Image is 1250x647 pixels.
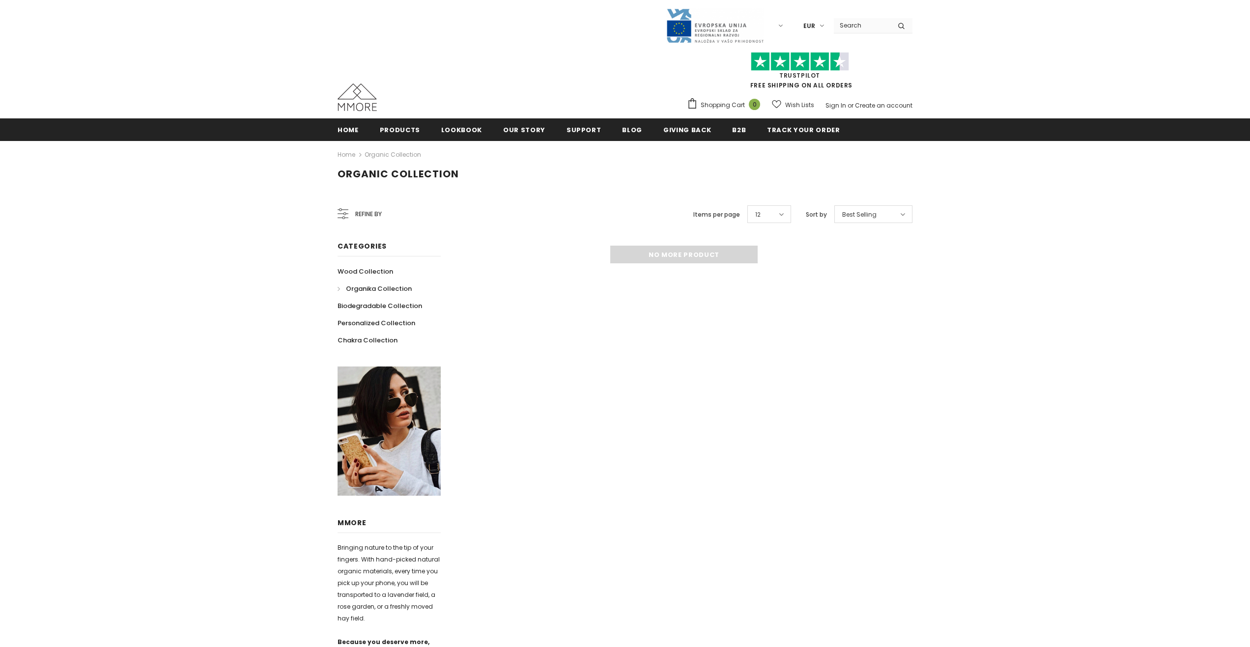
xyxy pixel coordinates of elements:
input: Search Site [834,18,890,32]
span: 0 [749,99,760,110]
label: Sort by [806,210,827,220]
a: Home [338,149,355,161]
a: Javni Razpis [666,21,764,29]
img: Javni Razpis [666,8,764,44]
a: Giving back [663,118,711,141]
span: FREE SHIPPING ON ALL ORDERS [687,56,912,89]
span: EUR [803,21,815,31]
span: Shopping Cart [701,100,745,110]
a: Our Story [503,118,545,141]
span: or [848,101,853,110]
a: Personalized Collection [338,314,415,332]
a: Blog [622,118,642,141]
a: Shopping Cart 0 [687,98,765,113]
span: B2B [732,125,746,135]
span: Home [338,125,359,135]
a: Products [380,118,420,141]
a: Organika Collection [338,280,412,297]
span: Wood Collection [338,267,393,276]
span: Personalized Collection [338,318,415,328]
p: Bringing nature to the tip of your fingers. With hand-picked natural organic materials, every tim... [338,542,441,624]
a: Organic Collection [365,150,421,159]
a: B2B [732,118,746,141]
a: Wish Lists [772,96,814,113]
span: Giving back [663,125,711,135]
span: Organic Collection [338,167,459,181]
span: Best Selling [842,210,877,220]
span: Our Story [503,125,545,135]
span: Categories [338,241,387,251]
span: Organika Collection [346,284,412,293]
a: Sign In [825,101,846,110]
span: Products [380,125,420,135]
span: Chakra Collection [338,336,398,345]
img: MMORE Cases [338,84,377,111]
span: Track your order [767,125,840,135]
span: Refine by [355,209,382,220]
a: Chakra Collection [338,332,398,349]
span: Blog [622,125,642,135]
span: support [567,125,601,135]
a: Lookbook [441,118,482,141]
a: support [567,118,601,141]
a: Home [338,118,359,141]
span: MMORE [338,518,367,528]
a: Create an account [855,101,912,110]
a: Trustpilot [779,71,820,80]
img: Trust Pilot Stars [751,52,849,71]
span: 12 [755,210,761,220]
span: Biodegradable Collection [338,301,422,310]
span: Wish Lists [785,100,814,110]
label: Items per page [693,210,740,220]
a: Biodegradable Collection [338,297,422,314]
a: Wood Collection [338,263,393,280]
a: Track your order [767,118,840,141]
span: Lookbook [441,125,482,135]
